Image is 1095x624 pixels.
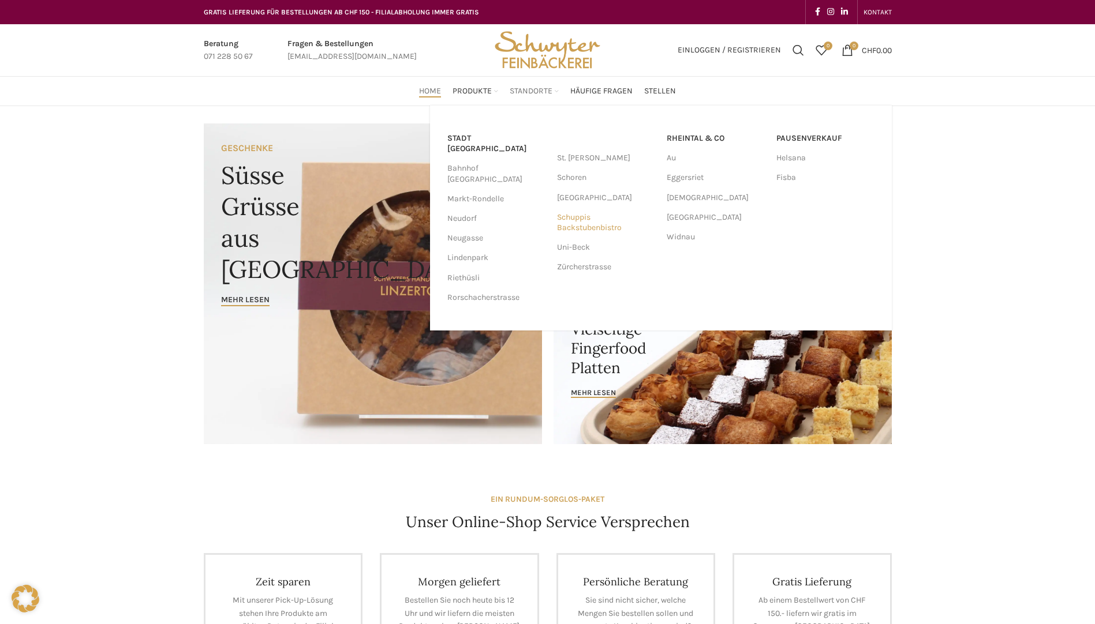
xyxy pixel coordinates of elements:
[862,45,876,55] span: CHF
[491,44,604,54] a: Site logo
[447,189,545,209] a: Markt-Rondelle
[672,39,787,62] a: Einloggen / Registrieren
[836,39,898,62] a: 0 CHF0.00
[204,123,542,444] a: Banner link
[204,8,479,16] span: GRATIS LIEFERUNG FÜR BESTELLUNGEN AB CHF 150 - FILIALABHOLUNG IMMER GRATIS
[447,228,545,248] a: Neugasse
[812,4,824,20] a: Facebook social link
[667,148,765,168] a: Au
[406,512,690,532] h4: Unser Online-Shop Service Versprechen
[667,208,765,227] a: [GEOGRAPHIC_DATA]
[491,24,604,76] img: Bäckerei Schwyter
[419,86,441,97] span: Home
[776,129,874,148] a: Pausenverkauf
[491,494,604,504] strong: EIN RUNDUM-SORGLOS-PAKET
[787,39,810,62] a: Suchen
[570,80,633,103] a: Häufige Fragen
[447,288,545,307] a: Rorschacherstrasse
[838,4,851,20] a: Linkedin social link
[510,80,559,103] a: Standorte
[824,4,838,20] a: Instagram social link
[557,148,655,168] a: St. [PERSON_NAME]
[453,86,492,97] span: Produkte
[667,168,765,187] a: Eggersriet
[557,208,655,238] a: Schuppis Backstubenbistro
[510,86,552,97] span: Standorte
[667,227,765,247] a: Widnau
[419,80,441,103] a: Home
[447,129,545,159] a: Stadt [GEOGRAPHIC_DATA]
[858,1,898,24] div: Secondary navigation
[644,86,676,97] span: Stellen
[810,39,833,62] a: 0
[399,575,520,588] h4: Morgen geliefert
[223,575,344,588] h4: Zeit sparen
[667,129,765,148] a: RHEINTAL & CO
[667,188,765,208] a: [DEMOGRAPHIC_DATA]
[678,46,781,54] span: Einloggen / Registrieren
[204,37,253,63] a: Infobox link
[864,1,892,24] a: KONTAKT
[447,209,545,228] a: Neudorf
[554,283,892,444] a: Banner link
[447,248,545,268] a: Lindenpark
[447,268,545,288] a: Riethüsli
[644,80,676,103] a: Stellen
[557,257,655,277] a: Zürcherstrasse
[575,575,697,588] h4: Persönliche Beratung
[557,188,655,208] a: [GEOGRAPHIC_DATA]
[287,37,417,63] a: Infobox link
[864,8,892,16] span: KONTAKT
[850,42,858,50] span: 0
[824,42,832,50] span: 0
[862,45,892,55] bdi: 0.00
[557,238,655,257] a: Uni-Beck
[776,168,874,187] a: Fisba
[198,80,898,103] div: Main navigation
[447,159,545,189] a: Bahnhof [GEOGRAPHIC_DATA]
[453,80,498,103] a: Produkte
[752,575,873,588] h4: Gratis Lieferung
[810,39,833,62] div: Meine Wunschliste
[776,148,874,168] a: Helsana
[570,86,633,97] span: Häufige Fragen
[557,168,655,187] a: Schoren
